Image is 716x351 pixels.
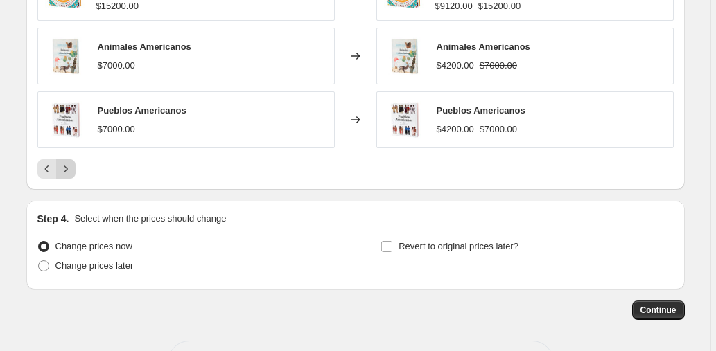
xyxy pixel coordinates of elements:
strike: $7000.00 [480,123,517,136]
div: $4200.00 [437,123,474,136]
span: Revert to original prices later? [399,241,518,251]
button: Next [56,159,76,179]
div: $4200.00 [437,59,474,73]
h2: Step 4. [37,212,69,226]
div: $7000.00 [98,59,135,73]
span: Change prices later [55,260,134,271]
span: Continue [640,305,676,316]
span: Pueblos Americanos [98,105,186,116]
img: AnimalesAmericanos_80x.jpg [384,35,426,77]
img: AnimalesAmericanos_80x.jpg [45,35,87,77]
p: Select when the prices should change [74,212,226,226]
button: Continue [632,300,685,320]
span: Animales Americanos [437,42,530,52]
div: $7000.00 [98,123,135,136]
span: Pueblos Americanos [437,105,525,116]
img: PueblosAmericanos_80x.jpg [45,99,87,141]
strike: $7000.00 [480,59,517,73]
span: Animales Americanos [98,42,191,52]
button: Previous [37,159,57,179]
span: Change prices now [55,241,132,251]
img: PueblosAmericanos_80x.jpg [384,99,426,141]
nav: Pagination [37,159,76,179]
